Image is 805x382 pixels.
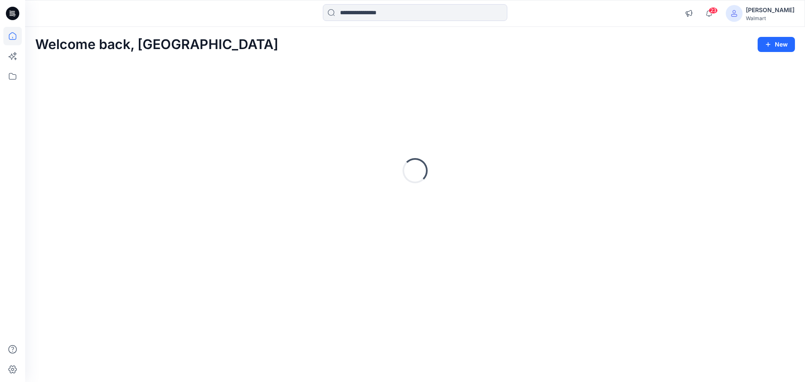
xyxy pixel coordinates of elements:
[731,10,737,17] svg: avatar
[758,37,795,52] button: New
[35,37,278,52] h2: Welcome back, [GEOGRAPHIC_DATA]
[746,15,795,21] div: Walmart
[709,7,718,14] span: 23
[746,5,795,15] div: [PERSON_NAME]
